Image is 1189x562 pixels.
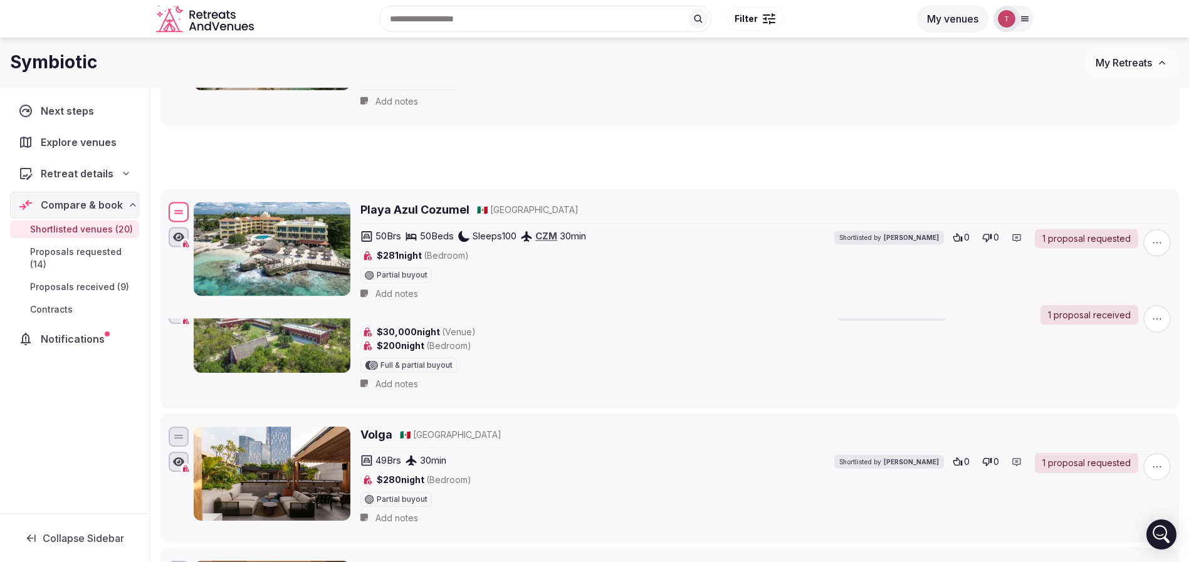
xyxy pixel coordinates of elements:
a: Proposals received (9) [10,278,139,296]
a: Volga [360,427,392,442]
img: Playa Azul Cozumel [194,202,350,296]
span: (Venue) [442,326,476,337]
span: Partial buyout [377,496,427,503]
span: (Bedroom) [426,474,471,485]
button: 0 [949,453,973,471]
span: $200 night [377,340,471,352]
span: My Retreats [1096,56,1152,69]
button: 0 [978,453,1003,471]
span: $280 night [377,474,471,486]
a: Next steps [10,98,139,124]
span: 49 Brs [375,454,401,467]
span: 0 [993,231,999,244]
span: 0 [993,455,999,468]
span: Next steps [41,103,99,118]
button: Collapse Sidebar [10,524,139,552]
button: My Retreats [1084,47,1179,78]
span: $30,000 night [377,326,476,338]
svg: Retreats and Venues company logo [156,5,256,33]
img: Volga [194,427,350,521]
span: Proposals received (9) [30,281,129,293]
span: Add notes [375,288,418,300]
span: Collapse Sidebar [43,532,124,544]
span: [GEOGRAPHIC_DATA] [413,429,501,441]
a: My venues [917,13,988,25]
span: Retreat details [41,166,113,181]
a: CZM [535,230,557,242]
a: Visit the homepage [156,5,256,33]
a: Shortlisted venues (20) [10,221,139,238]
a: 1 proposal requested [1035,453,1138,473]
a: Explore venues [10,129,139,155]
span: Proposals requested (14) [30,246,134,271]
span: Shortlisted venues (20) [30,223,133,236]
span: Add notes [375,95,418,108]
span: 0 [964,231,970,244]
span: $281 night [377,249,469,262]
button: 🇲🇽 [477,204,488,217]
img: Wakax Hacienda [194,279,350,373]
button: 0 [978,229,1003,246]
a: CUN [535,306,555,318]
span: 30 min [420,454,446,467]
button: My venues [917,5,988,33]
button: 0 [949,229,973,246]
a: Proposals requested (14) [10,243,139,273]
span: Sleeps 100 [473,229,516,242]
span: Compare & book [41,197,123,212]
a: 1 proposal requested [1035,229,1138,249]
span: [PERSON_NAME] [884,233,939,242]
span: Add notes [375,378,418,390]
a: Playa Azul Cozumel [360,202,469,218]
span: Explore venues [41,135,122,150]
button: 🇲🇽 [400,429,411,441]
span: Add notes [375,512,418,524]
button: Filter [726,7,783,31]
span: (Bedroom) [426,340,471,351]
h1: Symbiotic [10,50,97,75]
span: Contracts [30,303,73,316]
img: Thiago Martins [998,10,1015,28]
span: Partial buyout [377,271,427,279]
a: 1 proposal received [1040,305,1138,325]
span: [PERSON_NAME] [884,457,939,466]
span: 🇲🇽 [400,429,411,440]
span: [GEOGRAPHIC_DATA] [490,204,579,217]
span: 0 [964,455,970,468]
div: Shortlisted by [834,455,944,469]
span: 30 min [560,229,586,242]
span: 50 Beds [420,229,454,242]
a: Notifications [10,326,139,352]
span: 50 Brs [375,229,401,242]
a: Contracts [10,301,139,318]
div: Open Intercom Messenger [1146,519,1176,549]
span: Filter [735,13,758,25]
span: (Bedroom) [424,250,469,261]
span: Full & partial buyout [380,362,453,369]
span: 🇲🇽 [477,205,488,216]
div: Shortlisted by [834,231,944,244]
span: Notifications [41,331,110,346]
